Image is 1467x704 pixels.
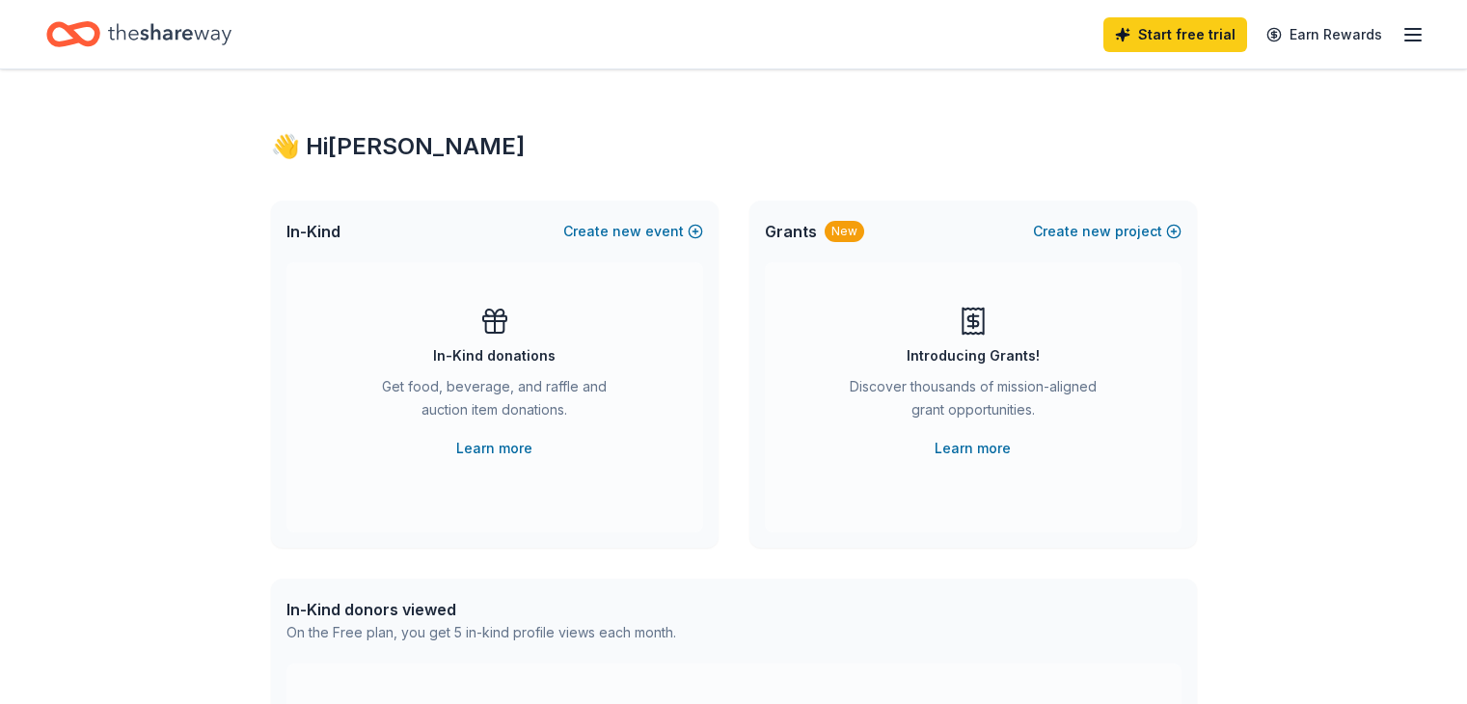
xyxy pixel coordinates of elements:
[825,221,864,242] div: New
[907,344,1040,367] div: Introducing Grants!
[46,12,231,57] a: Home
[842,375,1104,429] div: Discover thousands of mission-aligned grant opportunities.
[1255,17,1394,52] a: Earn Rewards
[286,598,676,621] div: In-Kind donors viewed
[935,437,1011,460] a: Learn more
[286,220,340,243] span: In-Kind
[1103,17,1247,52] a: Start free trial
[286,621,676,644] div: On the Free plan, you get 5 in-kind profile views each month.
[433,344,556,367] div: In-Kind donations
[364,375,626,429] div: Get food, beverage, and raffle and auction item donations.
[563,220,703,243] button: Createnewevent
[1082,220,1111,243] span: new
[765,220,817,243] span: Grants
[1033,220,1182,243] button: Createnewproject
[456,437,532,460] a: Learn more
[612,220,641,243] span: new
[271,131,1197,162] div: 👋 Hi [PERSON_NAME]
